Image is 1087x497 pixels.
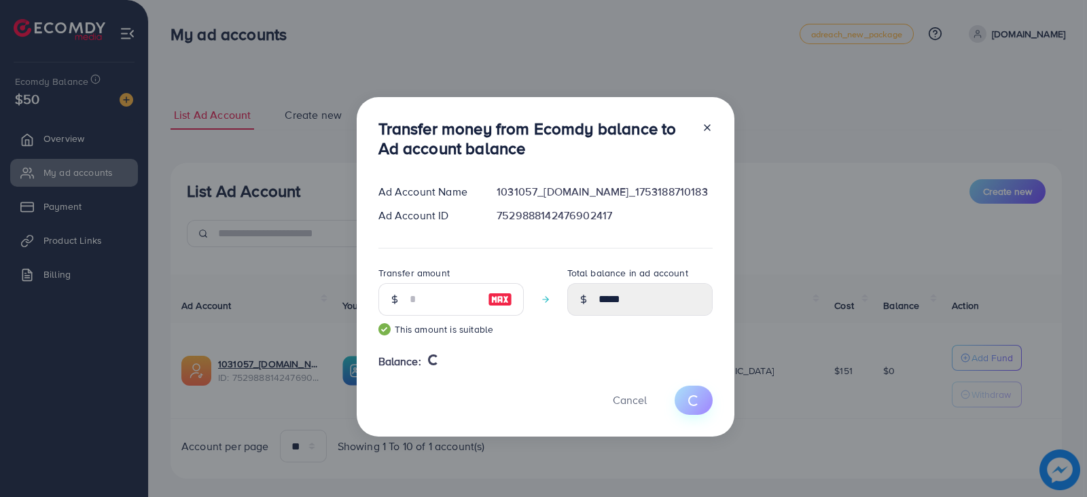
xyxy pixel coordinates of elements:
img: image [488,291,512,308]
small: This amount is suitable [378,323,524,336]
div: Ad Account ID [368,208,486,223]
div: 7529888142476902417 [486,208,723,223]
h3: Transfer money from Ecomdy balance to Ad account balance [378,119,691,158]
div: Ad Account Name [368,184,486,200]
div: 1031057_[DOMAIN_NAME]_1753188710183 [486,184,723,200]
label: Total balance in ad account [567,266,688,280]
label: Transfer amount [378,266,450,280]
img: guide [378,323,391,335]
span: Cancel [613,392,647,407]
button: Cancel [596,386,664,415]
span: Balance: [378,354,421,369]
